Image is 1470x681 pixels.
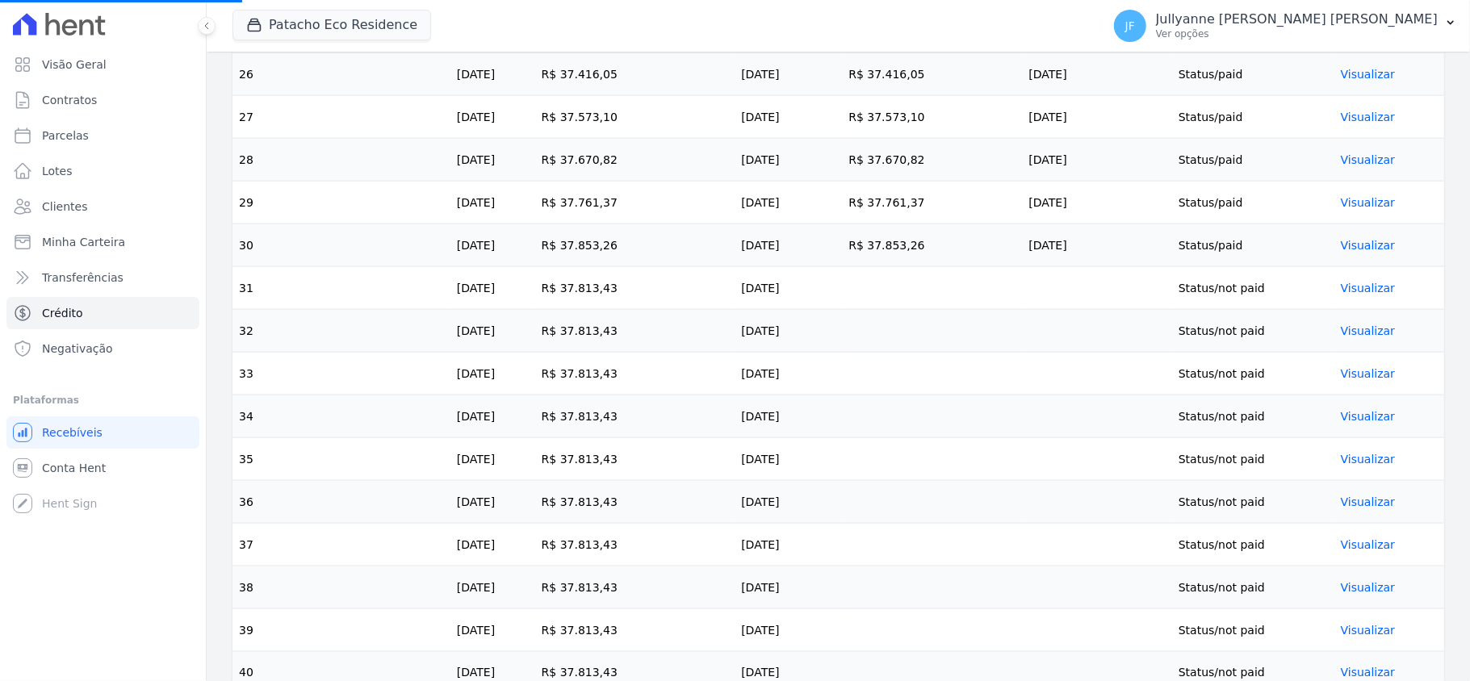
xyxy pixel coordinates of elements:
[1341,581,1395,594] a: Visualizar
[232,395,450,438] td: 34
[535,53,735,96] td: R$ 37.416,05
[735,353,842,395] td: [DATE]
[450,524,535,566] td: [DATE]
[6,84,199,116] a: Contratos
[735,395,842,438] td: [DATE]
[6,48,199,81] a: Visão Geral
[450,353,535,395] td: [DATE]
[735,96,842,139] td: [DATE]
[1156,11,1438,27] p: Jullyanne [PERSON_NAME] [PERSON_NAME]
[1022,96,1171,139] td: [DATE]
[1172,224,1334,267] td: Status/paid
[13,391,193,410] div: Plataformas
[1172,139,1334,182] td: Status/paid
[1172,481,1334,524] td: Status/not paid
[735,609,842,652] td: [DATE]
[232,10,431,40] button: Patacho Eco Residence
[1022,139,1171,182] td: [DATE]
[42,163,73,179] span: Lotes
[6,332,199,365] a: Negativação
[42,234,125,250] span: Minha Carteira
[535,566,735,609] td: R$ 37.813,43
[1101,3,1470,48] button: JF Jullyanne [PERSON_NAME] [PERSON_NAME] Ver opções
[450,267,535,310] td: [DATE]
[535,310,735,353] td: R$ 37.813,43
[6,190,199,223] a: Clientes
[450,139,535,182] td: [DATE]
[535,353,735,395] td: R$ 37.813,43
[42,127,89,144] span: Parcelas
[450,395,535,438] td: [DATE]
[535,267,735,310] td: R$ 37.813,43
[735,310,842,353] td: [DATE]
[1341,324,1395,337] a: Visualizar
[1172,267,1334,310] td: Status/not paid
[535,224,735,267] td: R$ 37.853,26
[6,261,199,294] a: Transferências
[1022,182,1171,224] td: [DATE]
[450,609,535,652] td: [DATE]
[450,566,535,609] td: [DATE]
[535,96,735,139] td: R$ 37.573,10
[42,56,107,73] span: Visão Geral
[6,297,199,329] a: Crédito
[1341,239,1395,252] a: Visualizar
[42,269,124,286] span: Transferências
[1172,96,1334,139] td: Status/paid
[1172,438,1334,481] td: Status/not paid
[6,119,199,152] a: Parcelas
[735,224,842,267] td: [DATE]
[735,139,842,182] td: [DATE]
[1172,182,1334,224] td: Status/paid
[450,224,535,267] td: [DATE]
[6,226,199,258] a: Minha Carteira
[232,438,450,481] td: 35
[6,155,199,187] a: Lotes
[1022,224,1171,267] td: [DATE]
[42,340,113,357] span: Negativação
[232,267,450,310] td: 31
[1341,666,1395,679] a: Visualizar
[232,353,450,395] td: 33
[1172,395,1334,438] td: Status/not paid
[1341,68,1395,81] a: Visualizar
[1341,453,1395,466] a: Visualizar
[232,481,450,524] td: 36
[1172,609,1334,652] td: Status/not paid
[535,438,735,481] td: R$ 37.813,43
[535,481,735,524] td: R$ 37.813,43
[6,452,199,484] a: Conta Hent
[842,139,1022,182] td: R$ 37.670,82
[1341,410,1395,423] a: Visualizar
[232,96,450,139] td: 27
[232,139,450,182] td: 28
[1341,196,1395,209] a: Visualizar
[232,182,450,224] td: 29
[6,416,199,449] a: Recebíveis
[42,305,83,321] span: Crédito
[1172,524,1334,566] td: Status/not paid
[1341,111,1395,123] a: Visualizar
[1341,495,1395,508] a: Visualizar
[1156,27,1438,40] p: Ver opções
[232,566,450,609] td: 38
[232,53,450,96] td: 26
[42,460,106,476] span: Conta Hent
[1172,53,1334,96] td: Status/paid
[450,96,535,139] td: [DATE]
[735,53,842,96] td: [DATE]
[1172,353,1334,395] td: Status/not paid
[842,224,1022,267] td: R$ 37.853,26
[535,139,735,182] td: R$ 37.670,82
[450,310,535,353] td: [DATE]
[842,96,1022,139] td: R$ 37.573,10
[842,182,1022,224] td: R$ 37.761,37
[1172,310,1334,353] td: Status/not paid
[1341,624,1395,637] a: Visualizar
[1341,367,1395,380] a: Visualizar
[735,481,842,524] td: [DATE]
[42,198,87,215] span: Clientes
[535,609,735,652] td: R$ 37.813,43
[42,92,97,108] span: Contratos
[232,609,450,652] td: 39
